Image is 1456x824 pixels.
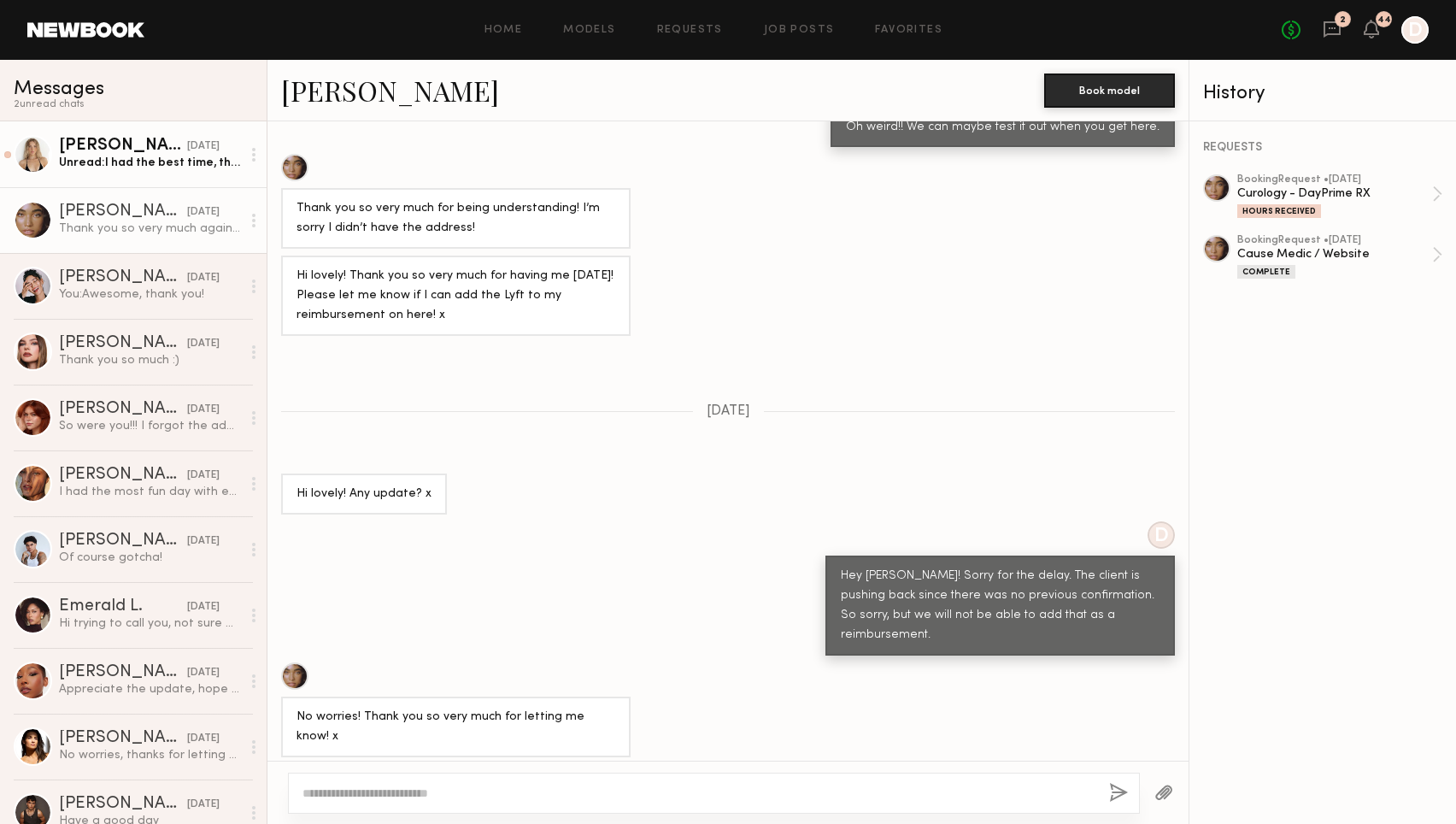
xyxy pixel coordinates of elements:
div: Thank you so very much again for having me! x [59,221,241,237]
a: Requests [657,25,723,36]
div: Appreciate the update, hope to work with you on the next one! [59,681,241,697]
div: Emerald L. [59,598,187,615]
div: [DATE] [187,336,220,352]
div: [PERSON_NAME] [59,203,187,221]
a: bookingRequest •[DATE]Curology - DayPrime RXHours Received [1237,174,1442,218]
div: [DATE] [187,270,220,286]
a: Home [484,25,523,36]
div: [PERSON_NAME] [59,401,187,418]
div: [DATE] [187,599,220,615]
a: Favorites [875,25,942,36]
div: [PERSON_NAME] [59,138,187,155]
div: No worries! Thank you so very much for letting me know! x [296,708,615,747]
div: Complete [1237,265,1295,279]
div: Hi lovely! Thank you so very much for having me [DATE]! Please let me know if I can add the Lyft ... [296,267,615,326]
div: Thank you so much :) [59,352,241,368]
div: I had the most fun day with everyone! Thank you so much for having me. You guys are so amazing an... [59,484,241,500]
div: [DATE] [187,731,220,747]
div: [PERSON_NAME] [59,730,187,747]
div: [PERSON_NAME] [59,533,187,550]
a: D [1401,16,1429,44]
div: History [1203,84,1442,103]
div: [PERSON_NAME] [59,796,187,813]
div: [DATE] [187,665,220,681]
div: Hey [PERSON_NAME]! Sorry for the delay. The client is pushing back since there was no previous co... [841,567,1160,645]
a: Book model [1044,82,1175,97]
div: Hours Received [1237,204,1321,218]
a: 2 [1323,20,1342,41]
a: Job Posts [764,25,835,36]
div: 2 [1340,15,1346,25]
div: booking Request • [DATE] [1237,174,1432,185]
div: Oh weird!! We can maybe test it out when you get here. [846,118,1160,138]
div: 44 [1377,15,1391,25]
div: [DATE] [187,797,220,813]
div: So were you!!! I forgot the add the manicure to the expenses, is there a way to reimburse it stil... [59,418,241,434]
div: [DATE] [187,533,220,550]
span: [DATE] [707,404,750,419]
div: [PERSON_NAME] [59,269,187,286]
div: Of course gotcha! [59,550,241,566]
div: Curology - DayPrime RX [1237,185,1432,202]
div: [DATE] [187,138,220,155]
div: Thank you so very much for being understanding! I’m sorry I didn’t have the address! [296,199,615,238]
div: [PERSON_NAME] [59,335,187,352]
div: Hi trying to call you, not sure where the studio is [59,615,241,632]
div: [DATE] [187,204,220,221]
div: booking Request • [DATE] [1237,235,1432,246]
div: [PERSON_NAME] [59,467,187,484]
div: You: Awesome, thank you! [59,286,241,303]
button: Book model [1044,74,1175,108]
div: [PERSON_NAME] [59,664,187,681]
a: Models [563,25,615,36]
div: [DATE] [187,402,220,418]
div: No worries, thanks for letting me know! [59,747,241,763]
div: Cause Medic / Website [1237,246,1432,262]
div: REQUESTS [1203,142,1442,154]
div: Hi lovely! Any update? x [296,485,432,504]
div: Unread: I had the best time, thank you!!! 🫶🏼 [59,155,241,171]
a: [PERSON_NAME] [281,72,499,109]
a: bookingRequest •[DATE]Cause Medic / WebsiteComplete [1237,235,1442,279]
div: [DATE] [187,468,220,484]
span: Messages [14,79,104,99]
